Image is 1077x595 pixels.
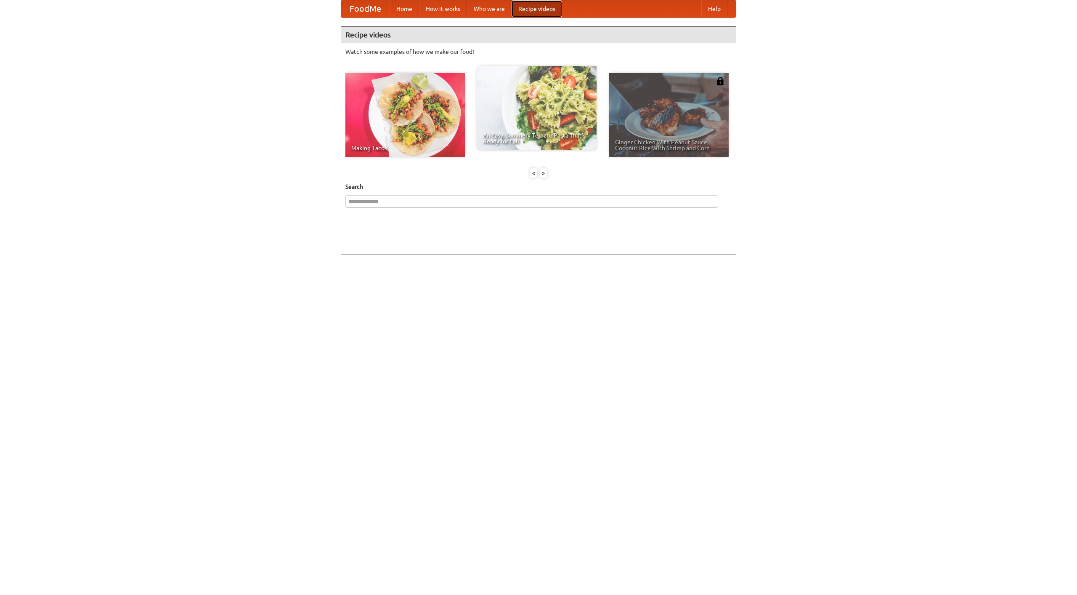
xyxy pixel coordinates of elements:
span: Making Tacos [351,145,459,151]
a: An Easy, Summery Tomato Pasta That's Ready for Fall [477,66,597,150]
p: Watch some examples of how we make our food! [345,48,732,56]
a: Home [390,0,419,17]
div: » [540,168,547,178]
a: Making Tacos [345,73,465,157]
a: FoodMe [341,0,390,17]
a: Who we are [467,0,512,17]
a: How it works [419,0,467,17]
a: Recipe videos [512,0,562,17]
div: « [530,168,537,178]
a: Help [701,0,727,17]
h5: Search [345,182,732,191]
img: 483408.png [716,77,724,85]
span: An Easy, Summery Tomato Pasta That's Ready for Fall [483,132,591,144]
h4: Recipe videos [341,26,736,43]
